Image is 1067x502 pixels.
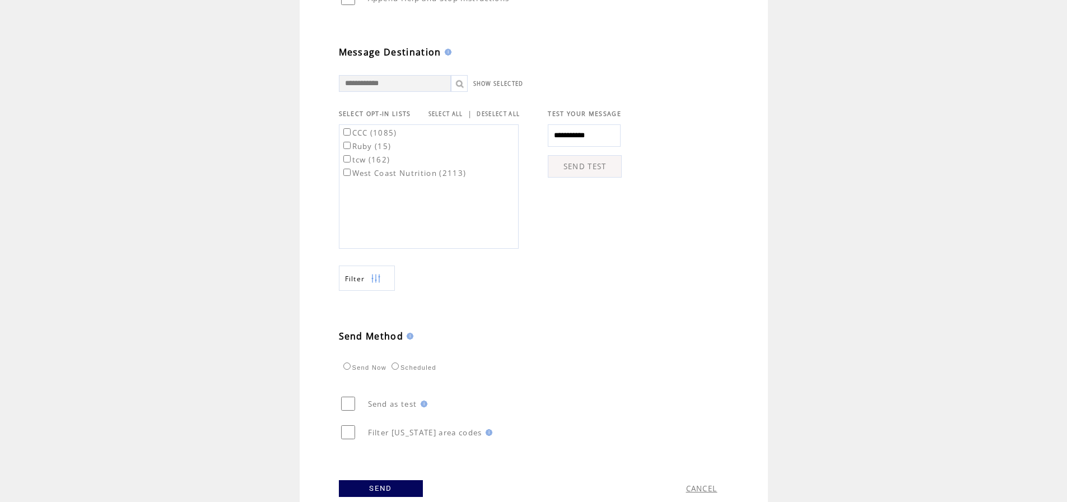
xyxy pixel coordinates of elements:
[341,364,386,371] label: Send Now
[368,427,482,438] span: Filter [US_STATE] area codes
[686,484,717,494] a: CANCEL
[428,110,463,118] a: SELECT ALL
[371,266,381,291] img: filters.png
[345,274,365,283] span: Show filters
[339,480,423,497] a: SEND
[343,362,351,370] input: Send Now
[343,142,351,149] input: Ruby (15)
[403,333,413,340] img: help.gif
[341,128,397,138] label: CCC (1085)
[339,110,411,118] span: SELECT OPT-IN LISTS
[468,109,472,119] span: |
[341,141,392,151] label: Ruby (15)
[482,429,492,436] img: help.gif
[548,110,621,118] span: TEST YOUR MESSAGE
[339,330,404,342] span: Send Method
[548,155,622,178] a: SEND TEST
[417,401,427,407] img: help.gif
[441,49,451,55] img: help.gif
[392,362,399,370] input: Scheduled
[341,155,390,165] label: tcw (162)
[343,169,351,176] input: West Coast Nutrition (2113)
[477,110,520,118] a: DESELECT ALL
[339,46,441,58] span: Message Destination
[368,399,417,409] span: Send as test
[473,80,524,87] a: SHOW SELECTED
[343,155,351,162] input: tcw (162)
[389,364,436,371] label: Scheduled
[341,168,467,178] label: West Coast Nutrition (2113)
[343,128,351,136] input: CCC (1085)
[339,266,395,291] a: Filter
